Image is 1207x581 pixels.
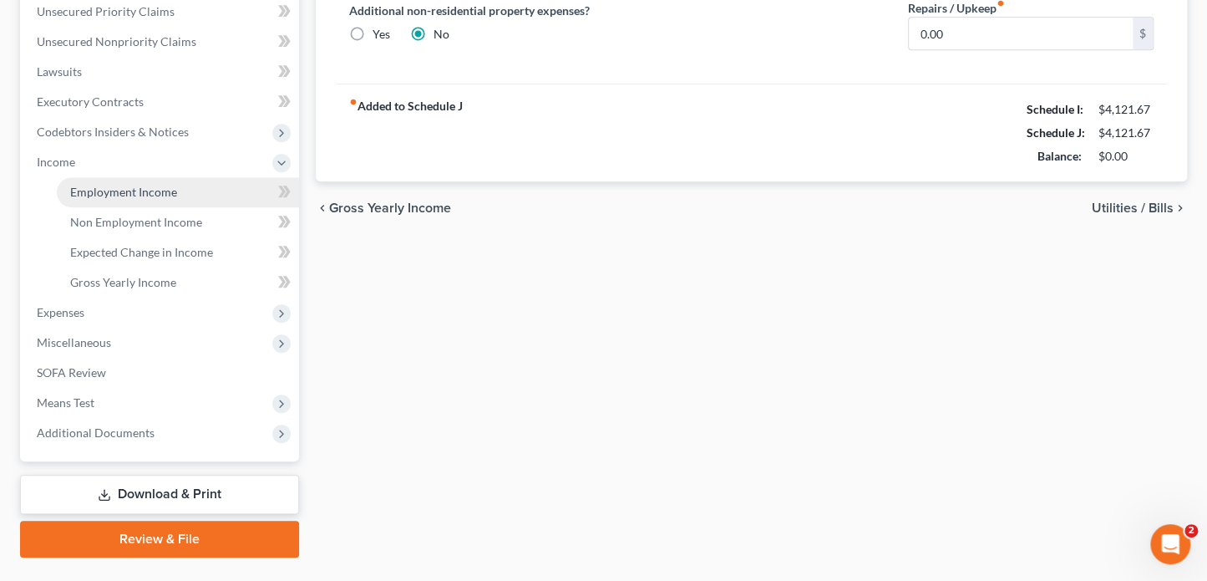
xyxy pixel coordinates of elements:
[57,207,299,237] a: Non Employment Income
[1037,149,1082,163] strong: Balance:
[37,125,189,139] span: Codebtors Insiders & Notices
[37,335,111,349] span: Miscellaneous
[37,395,94,410] span: Means Test
[70,215,202,229] span: Non Employment Income
[20,475,299,514] a: Download & Print
[37,305,84,319] span: Expenses
[70,185,177,199] span: Employment Income
[37,426,155,440] span: Additional Documents
[70,275,176,289] span: Gross Yearly Income
[1092,201,1174,215] span: Utilities / Bills
[316,201,451,215] button: chevron_left Gross Yearly Income
[1098,125,1154,141] div: $4,121.67
[57,177,299,207] a: Employment Income
[373,26,390,43] label: Yes
[434,26,449,43] label: No
[316,201,329,215] i: chevron_left
[1098,148,1154,165] div: $0.00
[1092,201,1187,215] button: Utilities / Bills chevron_right
[1150,524,1190,564] iframe: Intercom live chat
[1027,102,1083,116] strong: Schedule I:
[37,94,144,109] span: Executory Contracts
[1184,524,1198,538] span: 2
[1133,18,1153,49] div: $
[37,365,106,380] span: SOFA Review
[349,98,463,168] strong: Added to Schedule J
[57,237,299,268] a: Expected Change in Income
[57,268,299,298] a: Gross Yearly Income
[23,358,299,388] a: SOFA Review
[23,87,299,117] a: Executory Contracts
[329,201,451,215] span: Gross Yearly Income
[20,521,299,558] a: Review & File
[1027,125,1085,140] strong: Schedule J:
[1174,201,1187,215] i: chevron_right
[37,4,175,18] span: Unsecured Priority Claims
[70,245,213,259] span: Expected Change in Income
[23,57,299,87] a: Lawsuits
[37,155,75,169] span: Income
[37,64,82,79] span: Lawsuits
[349,98,358,106] i: fiber_manual_record
[37,34,196,48] span: Unsecured Nonpriority Claims
[349,2,595,19] label: Additional non-residential property expenses?
[1098,101,1154,118] div: $4,121.67
[909,18,1133,49] input: --
[23,27,299,57] a: Unsecured Nonpriority Claims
